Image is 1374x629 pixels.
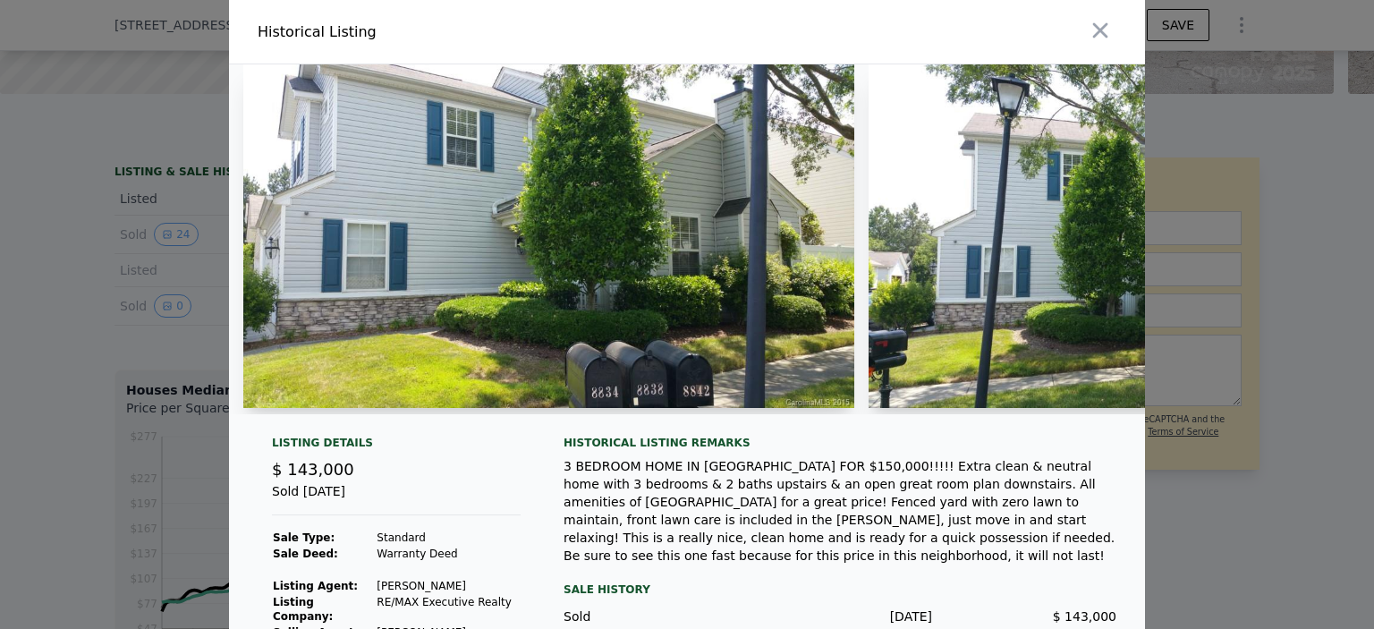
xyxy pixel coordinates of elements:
strong: Sale Type: [273,531,335,544]
td: [PERSON_NAME] [376,578,521,594]
span: $ 143,000 [272,460,354,479]
div: [DATE] [748,608,932,625]
div: Historical Listing [258,21,680,43]
div: Listing Details [272,436,521,457]
strong: Listing Company: [273,596,333,623]
div: 3 BEDROOM HOME IN [GEOGRAPHIC_DATA] FOR $150,000!!!!! Extra clean & neutral home with 3 bedrooms ... [564,457,1116,565]
td: Warranty Deed [376,546,521,562]
strong: Sale Deed: [273,548,338,560]
img: Property Img [243,64,854,408]
div: Sold [564,608,748,625]
div: Sold [DATE] [272,482,521,515]
td: Standard [376,530,521,546]
span: $ 143,000 [1053,609,1116,624]
td: RE/MAX Executive Realty [376,594,521,625]
div: Sale History [564,579,1116,600]
div: Historical Listing remarks [564,436,1116,450]
strong: Listing Agent: [273,580,358,592]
